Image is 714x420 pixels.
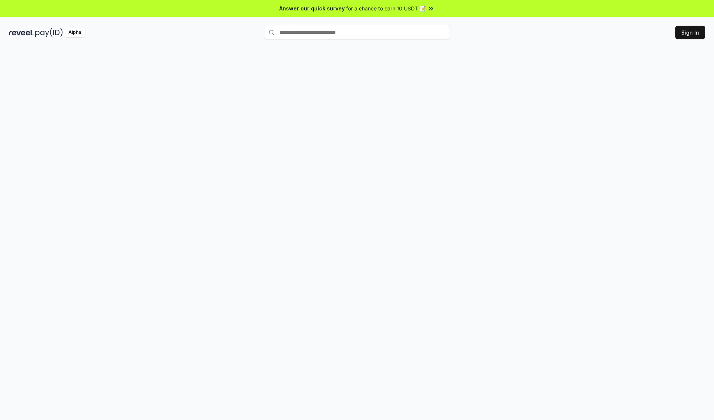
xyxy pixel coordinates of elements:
span: Answer our quick survey [279,4,345,12]
div: Alpha [64,28,85,37]
img: pay_id [35,28,63,37]
img: reveel_dark [9,28,34,37]
span: for a chance to earn 10 USDT 📝 [346,4,426,12]
button: Sign In [675,26,705,39]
